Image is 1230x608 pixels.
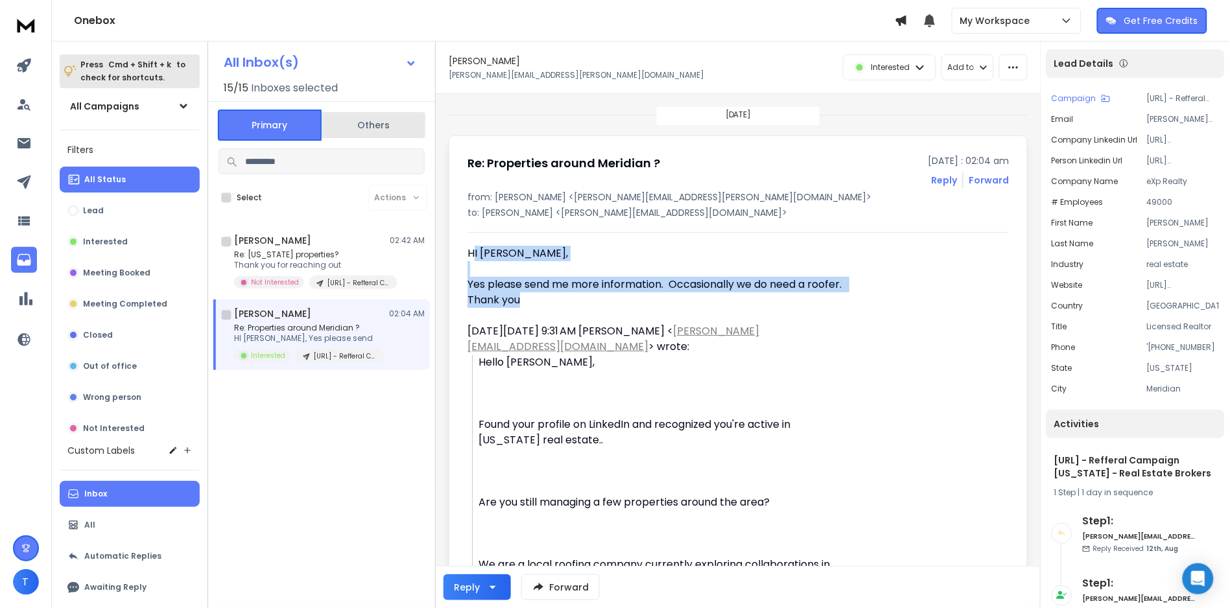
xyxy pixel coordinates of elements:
p: [DATE] : 02:04 am [928,154,1009,167]
button: Automatic Replies [60,543,200,569]
p: City [1052,384,1067,394]
p: Lead [83,205,104,216]
p: [PERSON_NAME] [1147,239,1220,249]
button: Meeting Completed [60,291,200,317]
p: Re: Properties around Meridian ? [234,323,384,333]
div: Reply [454,581,480,594]
button: Lead [60,198,200,224]
p: Thank you for reaching out [234,260,390,270]
p: real estate [1147,259,1220,270]
button: Interested [60,229,200,255]
button: Campaign [1052,93,1111,104]
h1: Onebox [74,13,895,29]
p: Automatic Replies [84,551,161,561]
button: All Campaigns [60,93,200,119]
span: 15 / 15 [224,80,248,96]
h3: Filters [60,141,200,159]
p: eXp Realty [1147,176,1220,187]
button: All [60,512,200,538]
p: Inbox [84,489,107,499]
p: All Status [84,174,126,185]
h1: [PERSON_NAME] [449,54,520,67]
h1: [PERSON_NAME] [234,234,311,247]
p: from: [PERSON_NAME] <[PERSON_NAME][EMAIL_ADDRESS][PERSON_NAME][DOMAIN_NAME]> [467,191,1009,204]
button: All Inbox(s) [213,49,427,75]
h1: [URL] - Refferal Campaign [US_STATE] - Real Estate Brokers [1054,454,1217,480]
span: 1 Step [1054,487,1076,498]
button: T [13,569,39,595]
p: industry [1052,259,1084,270]
p: Not Interested [251,277,299,287]
p: Get Free Credits [1124,14,1198,27]
p: Press to check for shortcuts. [80,58,185,84]
p: to: [PERSON_NAME] <[PERSON_NAME][EMAIL_ADDRESS][DOMAIN_NAME]> [467,206,1009,219]
p: [URL] - Refferal Campaign [US_STATE] - Real Estate Brokers [1147,93,1220,104]
button: Reply [444,574,511,600]
p: [GEOGRAPHIC_DATA] [1147,301,1220,311]
div: | [1054,487,1217,498]
p: Lead Details [1054,57,1114,70]
p: # Employees [1052,197,1104,207]
button: Closed [60,322,200,348]
div: [DATE][DATE] 9:31 AM [PERSON_NAME] < > wrote: [467,323,846,355]
p: Re: [US_STATE] properties? [234,250,390,260]
img: logo [13,13,39,37]
p: First Name [1052,218,1093,228]
p: Interested [83,237,128,247]
button: Out of office [60,353,200,379]
button: Reply [931,174,957,187]
p: 49000 [1147,197,1220,207]
p: Interested [871,62,910,73]
div: Open Intercom Messenger [1183,563,1214,594]
h1: All Campaigns [70,100,139,113]
p: [US_STATE] [1147,363,1220,373]
button: All Status [60,167,200,193]
p: [DATE] [726,110,751,120]
h1: Re: Properties around Meridian ? [467,154,660,172]
h1: [PERSON_NAME] [234,307,311,320]
div: Yes please send me more information. Occasionally we do need a roofer. Thank you [467,277,846,308]
p: Licensed Realtor [1147,322,1220,332]
p: Out of office [83,361,137,371]
span: Cmd + Shift + k [106,57,173,72]
p: [PERSON_NAME][EMAIL_ADDRESS][PERSON_NAME][DOMAIN_NAME] [449,70,704,80]
span: 12th, Aug [1147,544,1179,554]
p: Email [1052,114,1074,124]
button: Awaiting Reply [60,574,200,600]
div: HI [PERSON_NAME], [467,246,846,308]
p: [URL] - Refferal Campaign [US_STATE] - Real Estate Brokers [314,351,376,361]
h1: All Inbox(s) [224,56,299,69]
p: 02:04 AM [389,309,425,319]
p: All [84,520,95,530]
p: website [1052,280,1083,290]
p: Country [1052,301,1083,311]
p: State [1052,363,1072,373]
div: Activities [1047,410,1225,438]
div: Forward [969,174,1009,187]
p: Campaign [1052,93,1096,104]
p: Meeting Booked [83,268,150,278]
button: Inbox [60,481,200,507]
button: Primary [218,110,322,141]
label: Select [237,193,262,203]
p: Meeting Completed [83,299,167,309]
button: Forward [521,574,600,600]
p: [URL][DOMAIN_NAME] [1147,280,1220,290]
p: Last Name [1052,239,1094,249]
h3: Inboxes selected [251,80,338,96]
p: Not Interested [83,423,145,434]
p: title [1052,322,1067,332]
p: Person Linkedin Url [1052,156,1123,166]
p: 02:42 AM [390,235,425,246]
p: Phone [1052,342,1076,353]
button: Wrong person [60,384,200,410]
p: Company Name [1052,176,1118,187]
p: [URL][DOMAIN_NAME][PERSON_NAME] [1147,156,1220,166]
h3: Custom Labels [67,444,135,457]
p: '[PHONE_NUMBER] [1147,342,1220,353]
p: Reply Received [1093,544,1179,554]
button: Meeting Booked [60,260,200,286]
